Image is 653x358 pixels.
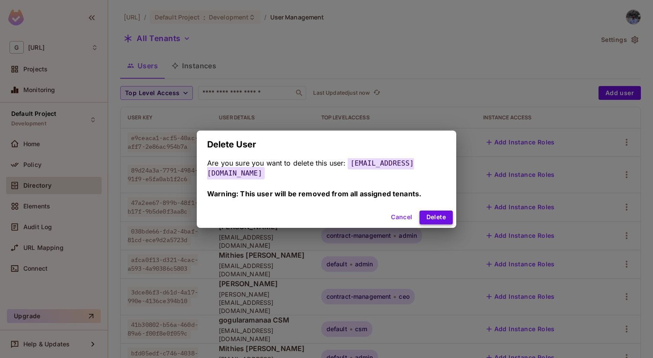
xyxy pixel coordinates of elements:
[387,211,416,224] button: Cancel
[207,189,421,198] span: Warning: This user will be removed from all assigned tenants.
[207,157,414,179] span: [EMAIL_ADDRESS][DOMAIN_NAME]
[419,211,453,224] button: Delete
[207,159,346,167] span: Are you sure you want to delete this user:
[197,131,456,158] h2: Delete User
